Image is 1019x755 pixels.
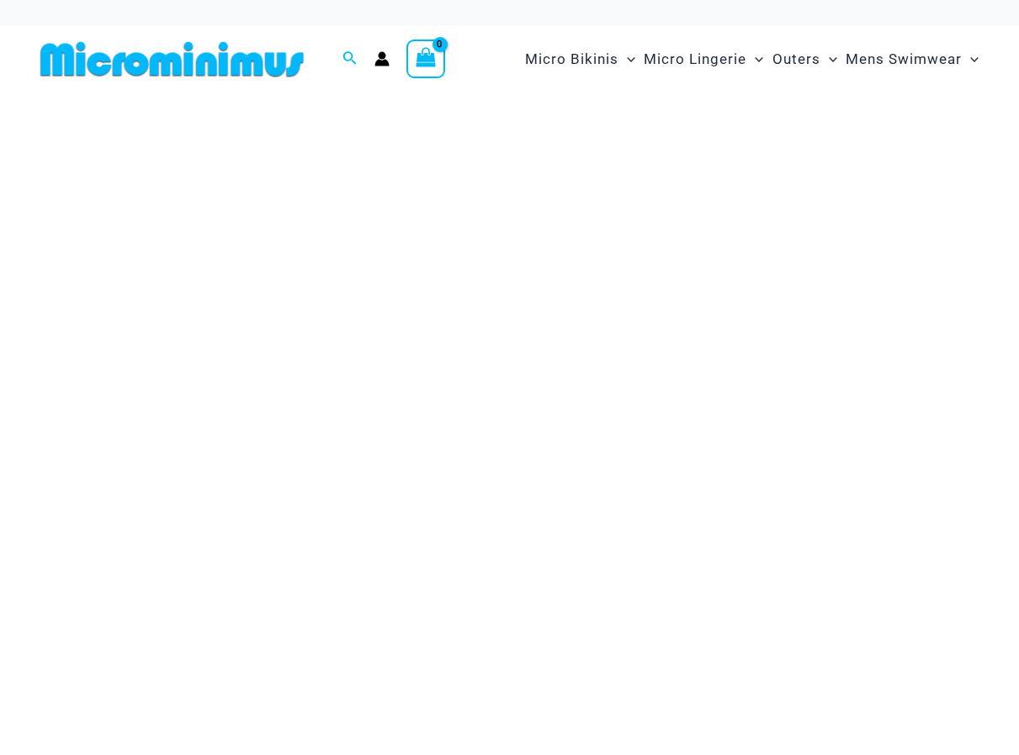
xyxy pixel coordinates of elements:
a: OutersMenu ToggleMenu Toggle [768,34,841,85]
span: Micro Lingerie [644,38,746,81]
a: Account icon link [374,51,390,66]
span: Menu Toggle [746,38,763,81]
a: Mens SwimwearMenu ToggleMenu Toggle [841,34,983,85]
a: Search icon link [342,49,358,70]
a: View Shopping Cart, empty [406,40,445,78]
nav: Site Navigation [518,31,985,87]
a: Micro LingerieMenu ToggleMenu Toggle [640,34,767,85]
span: Menu Toggle [962,38,979,81]
span: Menu Toggle [618,38,635,81]
span: Mens Swimwear [846,38,962,81]
img: MM SHOP LOGO FLAT [34,40,310,78]
a: Micro BikinisMenu ToggleMenu Toggle [521,34,640,85]
span: Outers [772,38,820,81]
span: Micro Bikinis [525,38,618,81]
span: Menu Toggle [820,38,837,81]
